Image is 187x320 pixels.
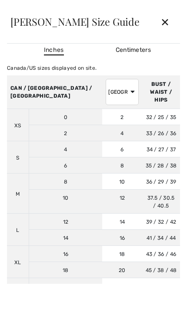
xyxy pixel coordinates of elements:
[29,262,102,278] td: 18
[29,190,102,214] td: 10
[146,163,177,169] span: 35 / 28 / 38
[146,251,177,257] span: 43 / 36 / 46
[29,214,102,230] td: 12
[146,267,177,273] span: 45 / 38 / 48
[7,64,180,72] div: Canada/US sizes displayed on site.
[116,46,151,54] span: Centimeters
[142,75,180,109] th: BUST / WAIST / HIPS
[102,230,142,246] td: 16
[10,17,154,27] div: [PERSON_NAME] Size Guide
[29,157,102,174] td: 6
[102,262,142,278] td: 20
[7,246,29,278] td: XL
[146,179,177,185] span: 36 / 29 / 39
[146,219,177,225] span: 39 / 32 / 42
[7,174,29,214] td: M
[147,146,176,153] span: 34 / 27 / 37
[29,109,102,125] td: 0
[7,75,102,109] th: CAN / [GEOGRAPHIC_DATA] / [GEOGRAPHIC_DATA]
[146,283,177,289] span: 47 / 40 / 50
[7,214,29,246] td: L
[102,125,142,141] td: 4
[20,6,38,14] span: Help
[102,157,142,174] td: 8
[7,109,29,141] td: XS
[29,230,102,246] td: 14
[102,190,142,214] td: 12
[146,114,177,120] span: 32 / 25 / 35
[29,246,102,262] td: 16
[7,141,29,174] td: S
[102,278,142,294] td: 22
[29,174,102,190] td: 8
[29,278,102,294] td: 20
[146,130,177,136] span: 33 / 26 / 36
[102,246,142,262] td: 18
[29,141,102,157] td: 4
[147,195,174,209] span: 37.5 / 30.5 / 40.5
[102,141,142,157] td: 6
[102,109,142,125] td: 2
[7,278,29,310] td: XXL
[102,174,142,190] td: 10
[44,45,64,55] span: Inches
[29,125,102,141] td: 2
[154,13,177,31] div: ✕
[147,235,176,241] span: 41 / 34 / 44
[102,214,142,230] td: 14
